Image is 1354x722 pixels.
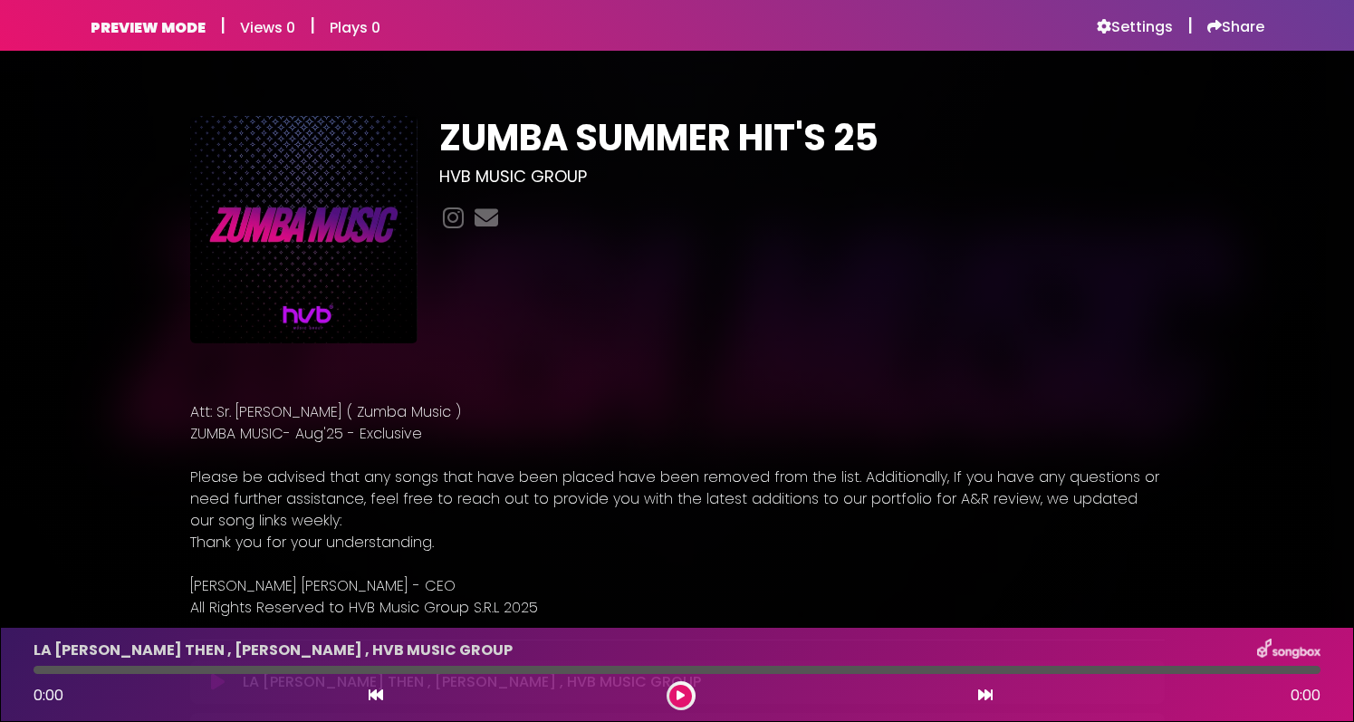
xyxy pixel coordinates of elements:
p: All Rights Reserved to HVB Music Group S.R.L 2025 [190,597,1165,619]
h5: | [1187,14,1193,36]
h3: HVB MUSIC GROUP [439,167,1165,187]
p: Thank you for your understanding. [190,532,1165,554]
p: LA [PERSON_NAME] THEN , [PERSON_NAME] , HVB MUSIC GROUP [34,640,513,661]
p: Please be advised that any songs that have been placed have been removed from the list. Additiona... [190,467,1165,532]
span: 0:00 [1291,685,1320,707]
p: [PERSON_NAME] [PERSON_NAME] - CEO [190,575,1165,597]
p: ZUMBA MUSIC- Aug'25 - Exclusive [190,423,1165,445]
h6: PREVIEW MODE [91,19,206,36]
a: Share [1207,18,1264,36]
a: Settings [1097,18,1173,36]
h6: Views 0 [240,19,295,36]
h5: | [310,14,315,36]
p: Att: Sr. [PERSON_NAME] ( Zumba Music ) [190,401,1165,423]
img: songbox-logo-white.png [1257,639,1320,662]
h5: | [220,14,226,36]
h6: Plays 0 [330,19,380,36]
h1: ZUMBA SUMMER HIT'S 25 [439,116,1165,159]
span: 0:00 [34,685,63,706]
img: BrApt2Qy7LidaD17e4gu [190,116,418,343]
